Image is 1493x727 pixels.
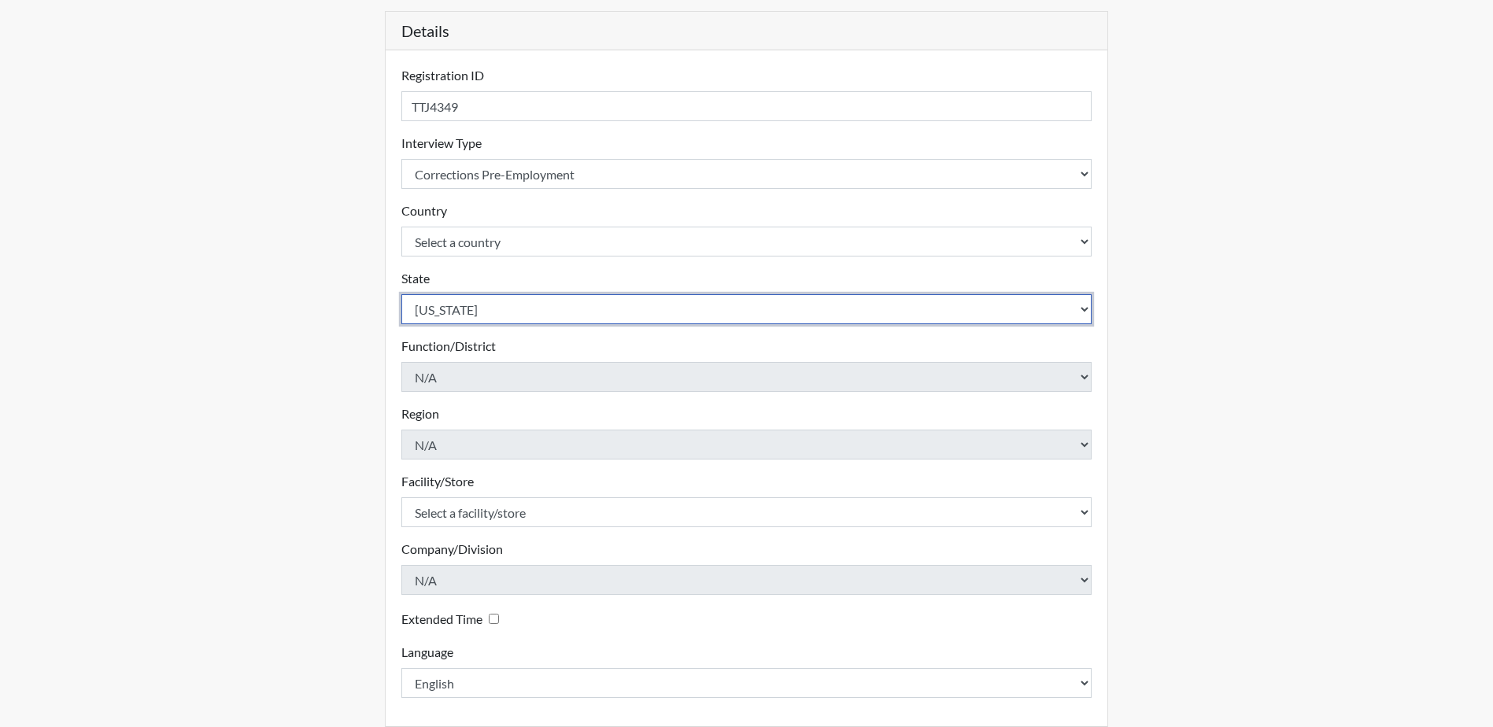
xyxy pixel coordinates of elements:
label: Country [401,201,447,220]
label: Function/District [401,337,496,356]
label: Region [401,404,439,423]
label: Registration ID [401,66,484,85]
label: Facility/Store [401,472,474,491]
input: Insert a Registration ID, which needs to be a unique alphanumeric value for each interviewee [401,91,1092,121]
label: Language [401,643,453,662]
label: Extended Time [401,610,482,629]
label: Interview Type [401,134,482,153]
div: Checking this box will provide the interviewee with an accomodation of extra time to answer each ... [401,607,505,630]
label: Company/Division [401,540,503,559]
label: State [401,269,430,288]
h5: Details [386,12,1108,50]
